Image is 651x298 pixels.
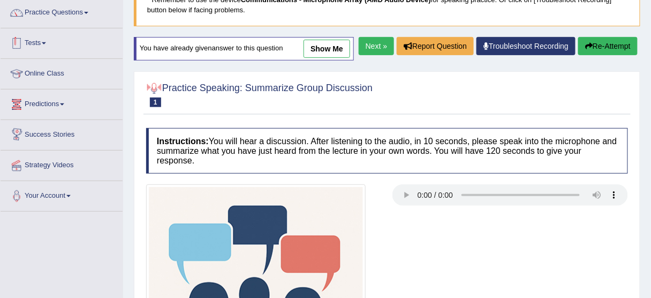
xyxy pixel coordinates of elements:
div: You have already given answer to this question [134,37,354,61]
a: Online Class [1,59,123,86]
h4: You will hear a discussion. After listening to the audio, in 10 seconds, please speak into the mi... [146,128,628,174]
b: Instructions: [157,137,209,146]
a: show me [304,40,350,58]
a: Troubleshoot Recording [476,37,576,55]
a: Next » [359,37,394,55]
a: Strategy Videos [1,151,123,177]
a: Success Stories [1,120,123,147]
a: Your Account [1,181,123,208]
button: Re-Attempt [578,37,638,55]
a: Predictions [1,90,123,116]
a: Tests [1,28,123,55]
button: Report Question [397,37,474,55]
h2: Practice Speaking: Summarize Group Discussion [146,80,373,107]
span: 1 [150,98,161,107]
